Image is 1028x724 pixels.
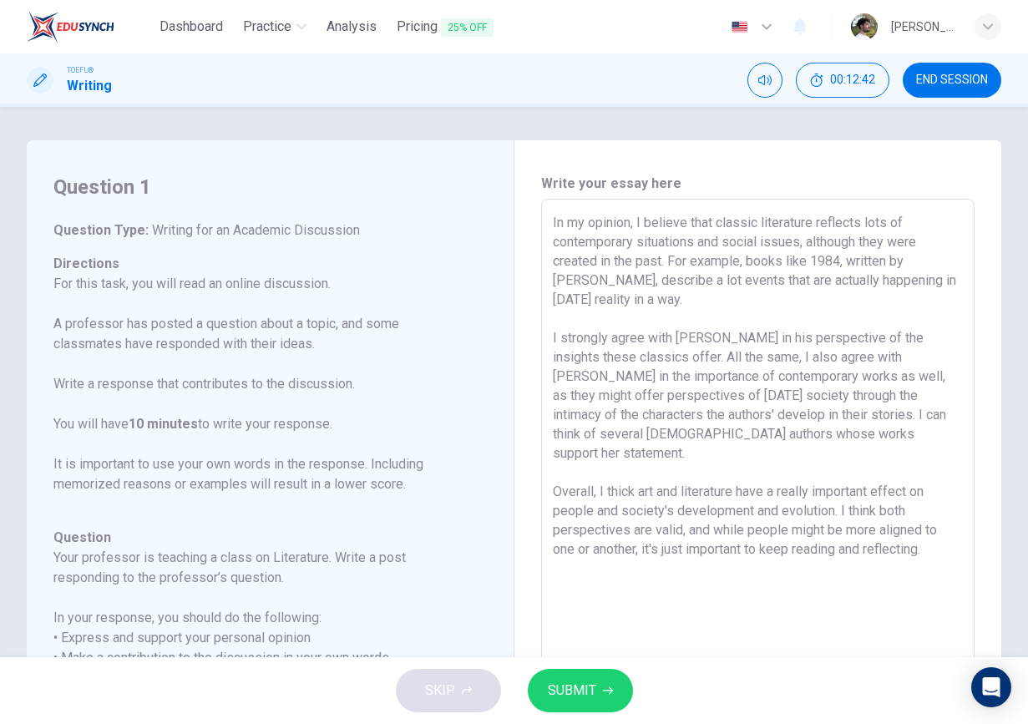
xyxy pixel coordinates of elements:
[53,174,467,200] h4: Question 1
[320,12,383,42] button: Analysis
[796,63,889,98] div: Hide
[53,274,467,494] p: For this task, you will read an online discussion. A professor has posted a question about a topi...
[153,12,230,42] button: Dashboard
[796,63,889,98] button: 00:12:42
[528,669,633,712] button: SUBMIT
[541,174,975,194] h6: Write your essay here
[971,667,1011,707] div: Open Intercom Messenger
[830,73,875,87] span: 00:12:42
[149,222,360,238] span: Writing for an Academic Discussion
[53,220,467,240] h6: Question Type :
[129,416,198,432] b: 10 minutes
[548,679,596,702] span: SUBMIT
[160,17,223,37] span: Dashboard
[53,548,467,588] h6: Your professor is teaching a class on Literature. Write a post responding to the professor’s ques...
[67,64,94,76] span: TOEFL®
[243,17,291,37] span: Practice
[891,17,955,37] div: [PERSON_NAME]
[27,10,153,43] a: EduSynch logo
[397,17,494,38] span: Pricing
[851,13,878,40] img: Profile picture
[53,528,467,548] h6: Question
[916,73,988,87] span: END SESSION
[153,12,230,43] a: Dashboard
[53,608,467,668] h6: In your response, you should do the following: • Express and support your personal opinion • Make...
[747,63,782,98] div: Mute
[903,63,1001,98] button: END SESSION
[27,10,114,43] img: EduSynch logo
[236,12,313,42] button: Practice
[327,17,377,37] span: Analysis
[441,18,494,37] span: 25% OFF
[729,21,750,33] img: en
[53,254,467,514] h6: Directions
[320,12,383,43] a: Analysis
[390,12,500,43] button: Pricing25% OFF
[67,76,112,96] h1: Writing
